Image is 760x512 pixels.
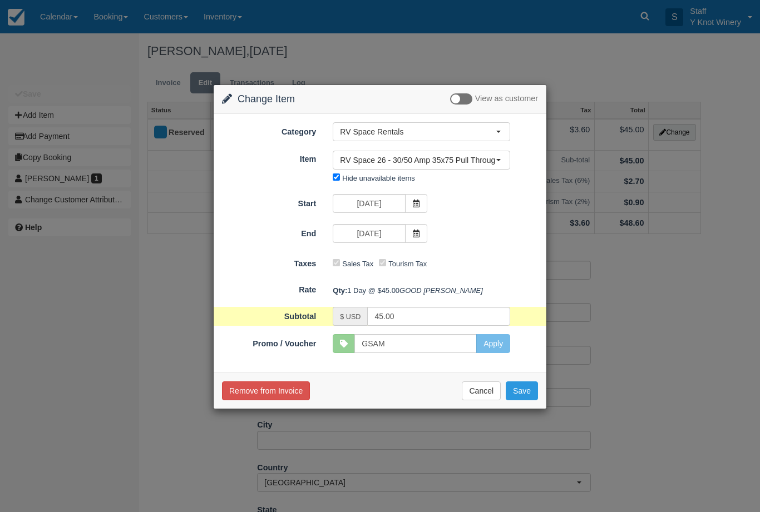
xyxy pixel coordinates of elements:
[222,381,310,400] button: Remove from Invoice
[462,381,501,400] button: Cancel
[214,122,324,138] label: Category
[340,155,496,166] span: RV Space 26 - 30/50 Amp 35x75 Pull Through
[238,93,295,105] span: Change Item
[340,126,496,137] span: RV Space Rentals
[214,334,324,350] label: Promo / Voucher
[388,260,427,268] label: Tourism Tax
[506,381,538,400] button: Save
[475,95,538,103] span: View as customer
[342,174,414,182] label: Hide unavailable items
[324,281,546,300] div: 1 Day @ $45.00
[342,260,373,268] label: Sales Tax
[214,307,324,322] label: Subtotal
[214,224,324,240] label: End
[333,122,510,141] button: RV Space Rentals
[340,313,361,321] small: $ USD
[214,280,324,296] label: Rate
[333,286,347,295] strong: Qty
[214,194,324,210] label: Start
[399,286,483,295] em: GOOD [PERSON_NAME]
[214,150,324,165] label: Item
[333,151,510,170] button: RV Space 26 - 30/50 Amp 35x75 Pull Through
[476,334,510,353] button: Apply
[214,254,324,270] label: Taxes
